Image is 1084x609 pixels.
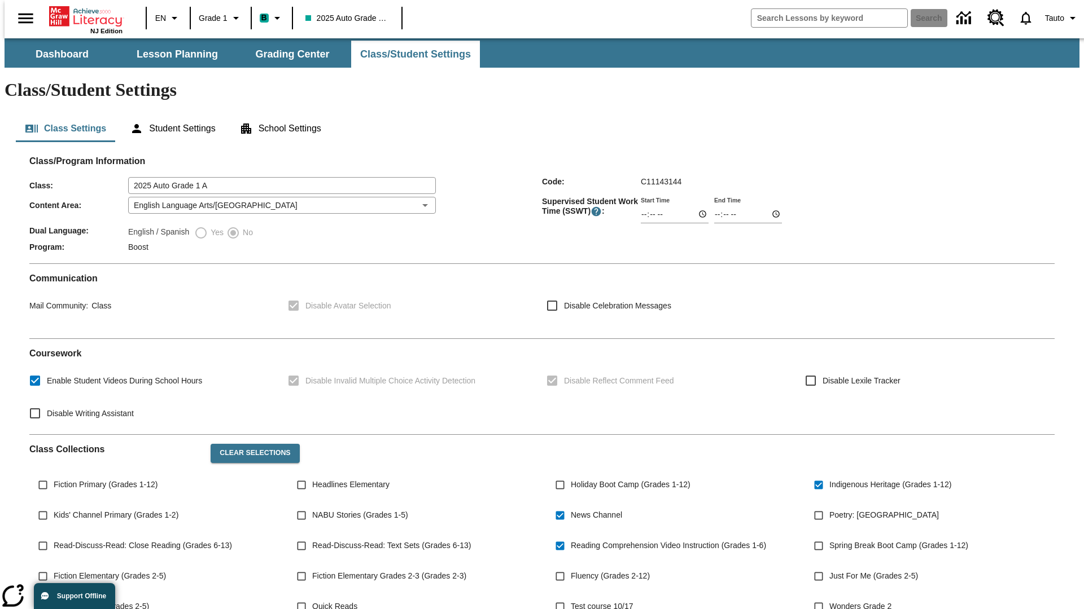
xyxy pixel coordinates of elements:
span: Enable Student Videos During School Hours [47,375,202,387]
span: Disable Invalid Multiple Choice Activity Detection [305,375,475,387]
span: Content Area : [29,201,128,210]
button: Class/Student Settings [351,41,480,68]
button: Open side menu [9,2,42,35]
span: Grading Center [255,48,329,61]
h2: Class/Program Information [29,156,1055,166]
div: SubNavbar [5,41,481,68]
span: Boost [128,242,148,251]
button: Lesson Planning [121,41,234,68]
a: Home [49,5,123,28]
h1: Class/Student Settings [5,80,1079,100]
span: Fiction Primary (Grades 1-12) [54,479,158,491]
button: Language: EN, Select a language [150,8,186,28]
label: Start Time [641,196,670,204]
span: 2025 Auto Grade 1 A [305,12,389,24]
span: Supervised Student Work Time (SSWT) : [542,197,641,217]
input: Class [128,177,436,194]
span: Dual Language : [29,226,128,235]
span: Fiction Elementary (Grades 2-5) [54,570,166,582]
span: Tauto [1045,12,1064,24]
h2: Class Collections [29,444,202,454]
span: No [240,227,253,239]
div: English Language Arts/[GEOGRAPHIC_DATA] [128,197,436,214]
span: Disable Reflect Comment Feed [564,375,674,387]
span: Code : [542,177,641,186]
h2: Course work [29,348,1055,359]
span: EN [155,12,166,24]
div: Coursework [29,348,1055,425]
input: search field [751,9,907,27]
button: Supervised Student Work Time is the timeframe when students can take LevelSet and when lessons ar... [591,206,602,217]
span: Spring Break Boot Camp (Grades 1-12) [829,540,968,551]
div: Class/Student Settings [16,115,1068,142]
span: Lesson Planning [137,48,218,61]
button: Class Settings [16,115,115,142]
label: English / Spanish [128,226,189,240]
a: Notifications [1011,3,1041,33]
button: Dashboard [6,41,119,68]
span: Yes [208,227,224,239]
span: Disable Writing Assistant [47,408,134,420]
div: Class/Program Information [29,167,1055,254]
span: Headlines Elementary [312,479,390,491]
span: Support Offline [57,592,106,600]
span: NJ Edition [90,28,123,34]
span: Disable Lexile Tracker [823,375,901,387]
button: Boost Class color is teal. Change class color [255,8,289,28]
span: Poetry: [GEOGRAPHIC_DATA] [829,509,939,521]
span: Just For Me (Grades 2-5) [829,570,918,582]
button: Profile/Settings [1041,8,1084,28]
span: Grade 1 [199,12,228,24]
button: Student Settings [121,115,224,142]
button: Support Offline [34,583,115,609]
label: End Time [714,196,741,204]
span: C11143144 [641,177,681,186]
span: Class : [29,181,128,190]
span: Read-Discuss-Read: Close Reading (Grades 6-13) [54,540,232,551]
button: Grade: Grade 1, Select a grade [194,8,247,28]
span: News Channel [571,509,622,521]
button: School Settings [230,115,330,142]
span: B [261,11,267,25]
button: Clear Selections [211,444,299,463]
span: NABU Stories (Grades 1-5) [312,509,408,521]
a: Data Center [950,3,981,34]
span: Indigenous Heritage (Grades 1-12) [829,479,951,491]
div: Communication [29,273,1055,329]
span: Fiction Elementary Grades 2-3 (Grades 2-3) [312,570,466,582]
div: SubNavbar [5,38,1079,68]
h2: Communication [29,273,1055,284]
div: Home [49,4,123,34]
span: Program : [29,242,128,251]
span: Holiday Boot Camp (Grades 1-12) [571,479,690,491]
span: Class/Student Settings [360,48,471,61]
span: Disable Celebration Messages [564,300,671,312]
span: Class [88,301,111,310]
span: Kids' Channel Primary (Grades 1-2) [54,509,178,521]
span: Read-Discuss-Read: Text Sets (Grades 6-13) [312,540,471,551]
span: Dashboard [36,48,89,61]
span: Fluency (Grades 2-12) [571,570,650,582]
span: Reading Comprehension Video Instruction (Grades 1-6) [571,540,766,551]
button: Grading Center [236,41,349,68]
a: Resource Center, Will open in new tab [981,3,1011,33]
span: Disable Avatar Selection [305,300,391,312]
span: Mail Community : [29,301,88,310]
